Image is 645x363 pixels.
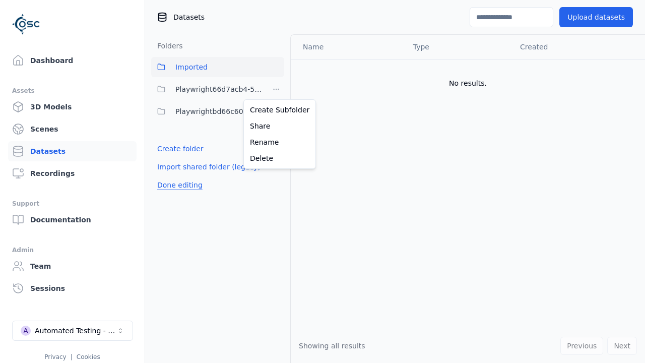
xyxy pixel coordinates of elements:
a: Rename [246,134,313,150]
a: Create Subfolder [246,102,313,118]
a: Delete [246,150,313,166]
a: Share [246,118,313,134]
